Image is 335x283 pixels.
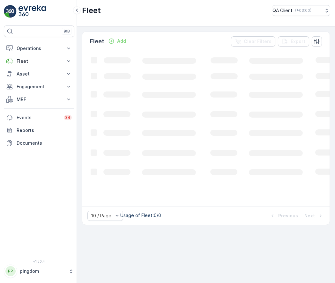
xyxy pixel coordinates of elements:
[4,137,74,149] a: Documents
[63,29,70,34] p: ⌘B
[19,5,46,18] img: logo_light-DOdMpM7g.png
[17,114,60,121] p: Events
[4,259,74,263] span: v 1.50.4
[4,265,74,278] button: PPpingdom
[231,36,275,47] button: Clear Filters
[304,212,324,220] button: Next
[269,212,299,220] button: Previous
[304,213,315,219] p: Next
[82,5,101,16] p: Fleet
[272,5,330,16] button: QA Client(+03:00)
[17,127,72,134] p: Reports
[291,38,305,45] p: Export
[4,68,74,80] button: Asset
[106,37,129,45] button: Add
[17,140,72,146] p: Documents
[4,93,74,106] button: MRF
[17,71,62,77] p: Asset
[17,83,62,90] p: Engagement
[278,213,298,219] p: Previous
[244,38,272,45] p: Clear Filters
[117,38,126,44] p: Add
[17,45,62,52] p: Operations
[4,55,74,68] button: Fleet
[65,115,71,120] p: 34
[17,58,62,64] p: Fleet
[295,8,311,13] p: ( +03:00 )
[278,36,309,47] button: Export
[120,212,161,219] p: Usage of Fleet : 0/0
[90,37,104,46] p: Fleet
[4,111,74,124] a: Events34
[4,80,74,93] button: Engagement
[272,7,293,14] p: QA Client
[4,5,17,18] img: logo
[5,266,16,276] div: PP
[20,268,65,274] p: pingdom
[4,124,74,137] a: Reports
[4,42,74,55] button: Operations
[17,96,62,103] p: MRF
